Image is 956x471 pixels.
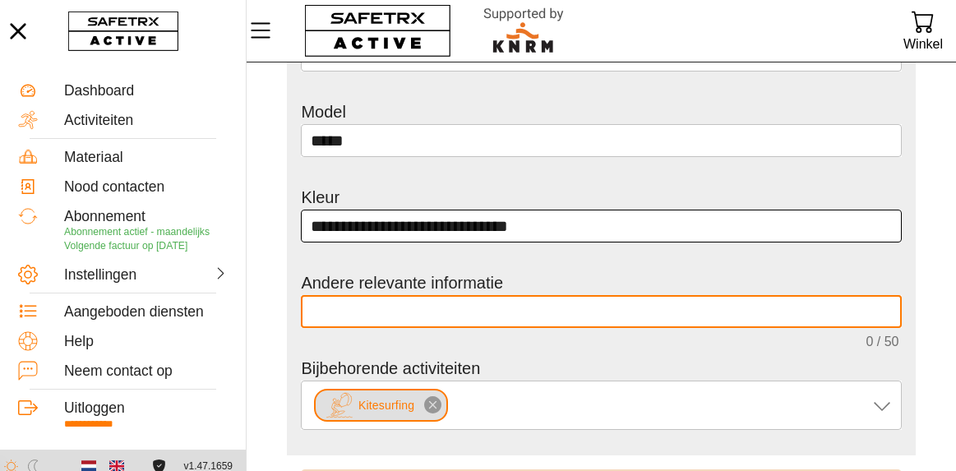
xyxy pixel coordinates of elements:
[18,361,38,381] img: ContactUs.svg
[358,398,414,413] span: Kitesurfing
[301,188,339,206] span: Kleur
[247,13,288,48] button: Menu
[64,178,228,196] div: Nood contacten
[301,359,480,377] span: Bijbehorende activiteiten
[64,333,228,350] div: Help
[64,240,187,252] span: Volgende factuur op [DATE]
[18,331,38,351] img: Help.svg
[311,297,891,326] textarea: 0 / 50
[464,4,583,58] img: RescueLogo.svg
[301,274,503,292] span: Andere relevante informatie
[859,335,898,349] div: 0 / 50
[64,149,228,166] div: Materiaal
[64,266,143,284] div: Instellingen
[424,396,441,413] i: Remove
[64,226,210,238] span: Abonnement actief - maandelijks
[64,82,228,99] div: Dashboard
[64,399,228,417] div: Uitloggen
[64,112,228,129] div: Activiteiten
[18,206,38,226] img: Subscription.svg
[64,362,228,380] div: Neem contact op
[18,147,38,167] img: Equipment.svg
[18,110,38,130] img: Activities.svg
[301,103,345,121] span: Model
[326,392,353,418] img: KITE_SURFING.svg
[903,33,943,55] div: Winkel
[64,208,228,225] div: Abonnement
[64,303,228,321] div: Aangeboden diensten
